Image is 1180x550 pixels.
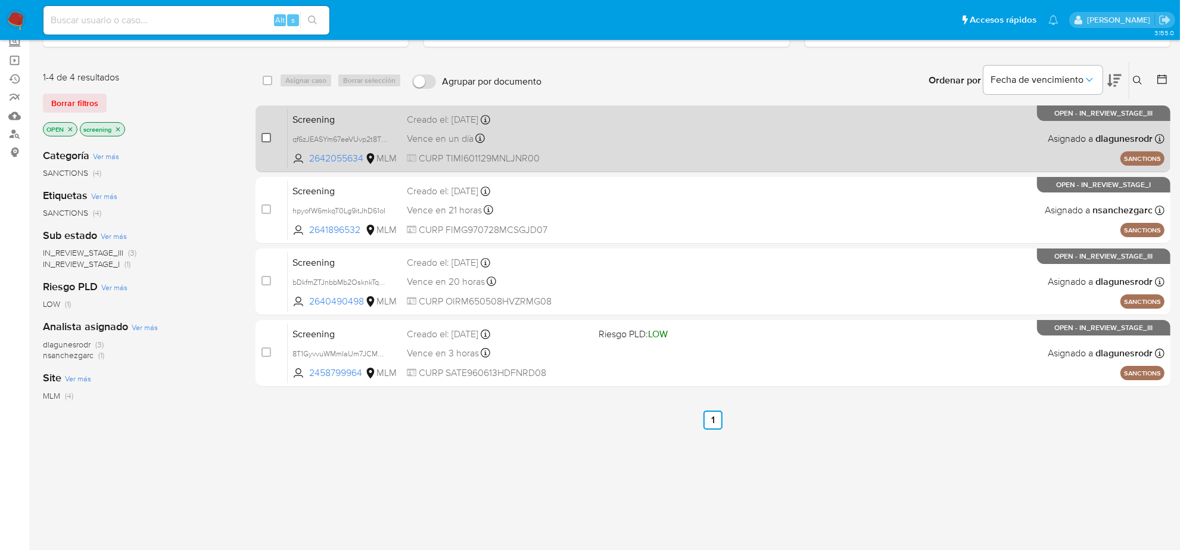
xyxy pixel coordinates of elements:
p: cesar.gonzalez@mercadolibre.com.mx [1087,14,1154,26]
button: search-icon [300,12,325,29]
span: 3.155.0 [1154,28,1174,38]
span: Alt [275,14,285,26]
span: Accesos rápidos [970,14,1036,26]
input: Buscar usuario o caso... [43,13,329,28]
span: s [291,14,295,26]
a: Notificaciones [1048,15,1058,25]
a: Salir [1159,14,1171,26]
